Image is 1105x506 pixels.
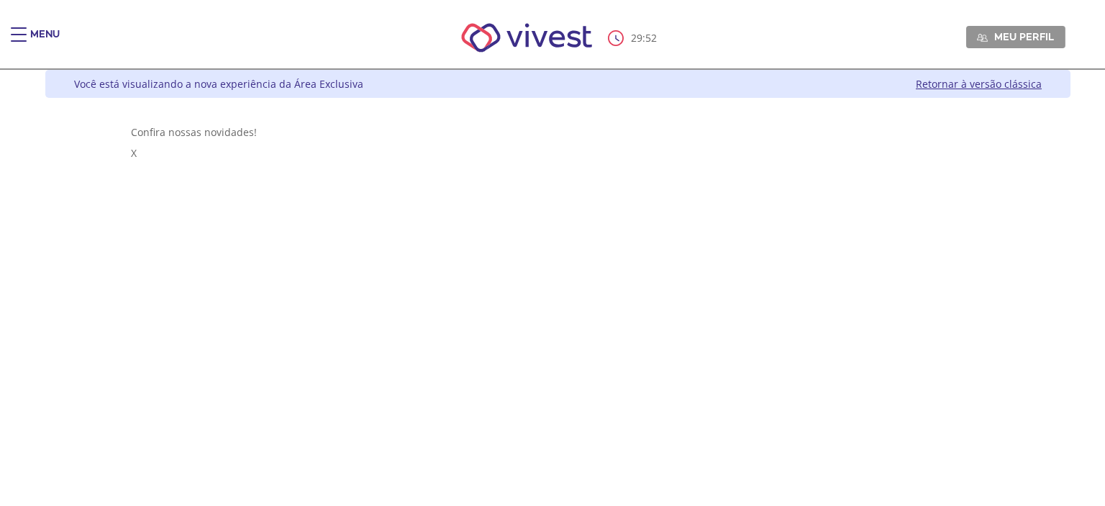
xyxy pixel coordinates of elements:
[608,30,660,46] div: :
[966,26,1065,48] a: Meu perfil
[131,146,137,160] span: X
[994,30,1054,43] span: Meu perfil
[631,31,642,45] span: 29
[916,77,1042,91] a: Retornar à versão clássica
[131,125,986,139] div: Confira nossas novidades!
[74,77,363,91] div: Você está visualizando a nova experiência da Área Exclusiva
[977,32,988,43] img: Meu perfil
[445,7,609,68] img: Vivest
[30,27,60,56] div: Menu
[645,31,657,45] span: 52
[35,70,1070,506] div: Vivest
